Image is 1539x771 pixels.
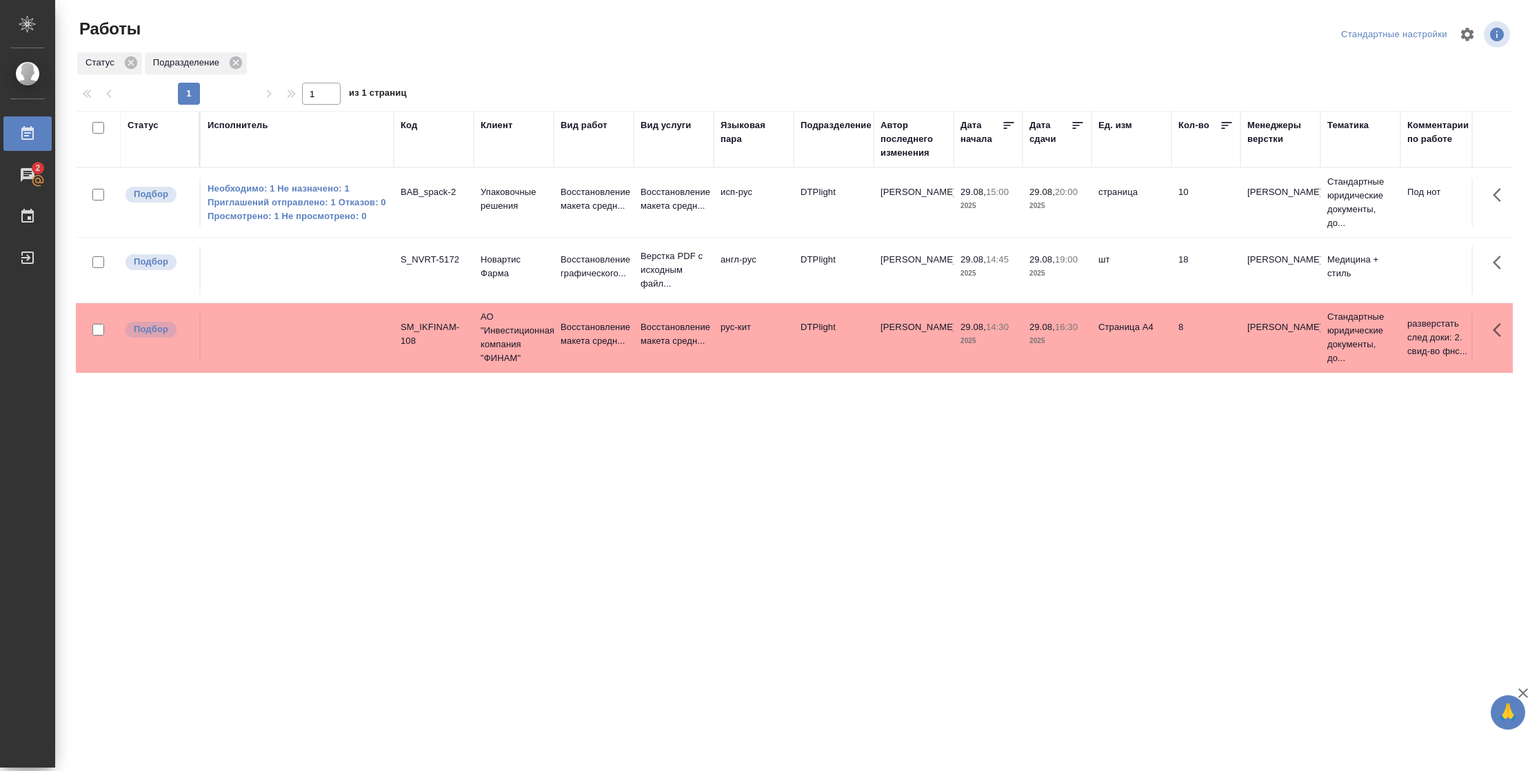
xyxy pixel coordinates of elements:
[208,182,387,223] a: Необходимо: 1 Не назначено: 1 Приглашений отправлено: 1 Отказов: 0 Просмотрено: 1 Не просмотрено: 0
[714,178,794,227] td: исп-рус
[561,185,627,213] p: Восстановление макета средн...
[641,119,692,132] div: Вид услуги
[1029,254,1055,265] p: 29.08,
[794,313,874,362] td: DTPlight
[1247,320,1314,334] p: [PERSON_NAME]
[641,320,707,348] p: Восстановление макета средн...
[481,310,547,365] p: АО "Инвестиционная компания "ФИНАМ"
[401,320,467,348] div: SM_IKFINAM-108
[721,119,787,146] div: Языковая пара
[1247,119,1314,146] div: Менеджеры верстки
[881,119,947,160] div: Автор последнего изменения
[960,267,1016,280] p: 2025
[134,255,168,269] p: Подбор
[77,52,142,74] div: Статус
[481,253,547,280] p: Новартис Фарма
[986,254,1009,265] p: 14:45
[401,119,417,132] div: Код
[1485,178,1518,212] button: Здесь прячутся важные кнопки
[1055,187,1078,197] p: 20:00
[1484,21,1513,48] span: Посмотреть информацию
[960,254,986,265] p: 29.08,
[145,52,247,74] div: Подразделение
[960,119,1002,146] div: Дата начала
[1098,119,1132,132] div: Ед. изм
[1029,119,1071,146] div: Дата сдачи
[124,253,192,271] div: Можно подбирать исполнителей
[481,119,512,132] div: Клиент
[134,322,168,336] p: Подбор
[1327,119,1369,132] div: Тематика
[1407,185,1473,199] p: Под нот
[1092,313,1171,362] td: Страница А4
[1029,267,1085,280] p: 2025
[561,320,627,348] p: Восстановление макета средн...
[714,246,794,294] td: англ-рус
[401,253,467,267] div: S_NVRT-5172
[960,322,986,332] p: 29.08,
[714,313,794,362] td: рус-кит
[1491,695,1525,730] button: 🙏
[986,187,1009,197] p: 15:00
[641,185,707,213] p: Восстановление макета средн...
[124,320,192,339] div: Можно подбирать исполнителей
[1327,253,1394,280] p: Медицина + стиль
[1171,178,1240,227] td: 10
[153,56,224,70] p: Подразделение
[960,334,1016,348] p: 2025
[960,187,986,197] p: 29.08,
[801,119,872,132] div: Подразделение
[1029,322,1055,332] p: 29.08,
[561,119,607,132] div: Вид работ
[1178,119,1209,132] div: Кол-во
[208,119,268,132] div: Исполнитель
[1496,698,1520,727] span: 🙏
[1092,178,1171,227] td: страница
[794,246,874,294] td: DTPlight
[874,313,954,362] td: [PERSON_NAME]
[349,85,407,105] span: из 1 страниц
[874,178,954,227] td: [PERSON_NAME]
[481,185,547,213] p: Упаковочные решения
[124,185,192,204] div: Можно подбирать исполнителей
[1029,199,1085,213] p: 2025
[1029,334,1085,348] p: 2025
[1407,119,1473,146] div: Комментарии по работе
[76,18,141,40] span: Работы
[960,199,1016,213] p: 2025
[1485,246,1518,279] button: Здесь прячутся важные кнопки
[401,185,467,199] div: BAB_spack-2
[134,187,168,201] p: Подбор
[1485,313,1518,347] button: Здесь прячутся важные кнопки
[1407,317,1473,358] p: разверстать след доки: 2. свид-во фнс...
[1171,246,1240,294] td: 18
[641,249,707,291] p: Верстка PDF с исходным файл...
[1247,185,1314,199] p: [PERSON_NAME]
[794,178,874,227] td: DTPlight
[1247,253,1314,267] p: [PERSON_NAME]
[1327,310,1394,365] p: Стандартные юридические документы, до...
[1327,175,1394,230] p: Стандартные юридические документы, до...
[128,119,159,132] div: Статус
[561,253,627,280] p: Восстановление графического...
[1451,18,1484,51] span: Настроить таблицу
[85,56,119,70] p: Статус
[1055,254,1078,265] p: 19:00
[1055,322,1078,332] p: 16:30
[3,158,52,192] a: 2
[986,322,1009,332] p: 14:30
[1092,246,1171,294] td: шт
[874,246,954,294] td: [PERSON_NAME]
[1171,313,1240,362] td: 8
[1338,24,1451,45] div: split button
[27,161,48,175] span: 2
[1029,187,1055,197] p: 29.08,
